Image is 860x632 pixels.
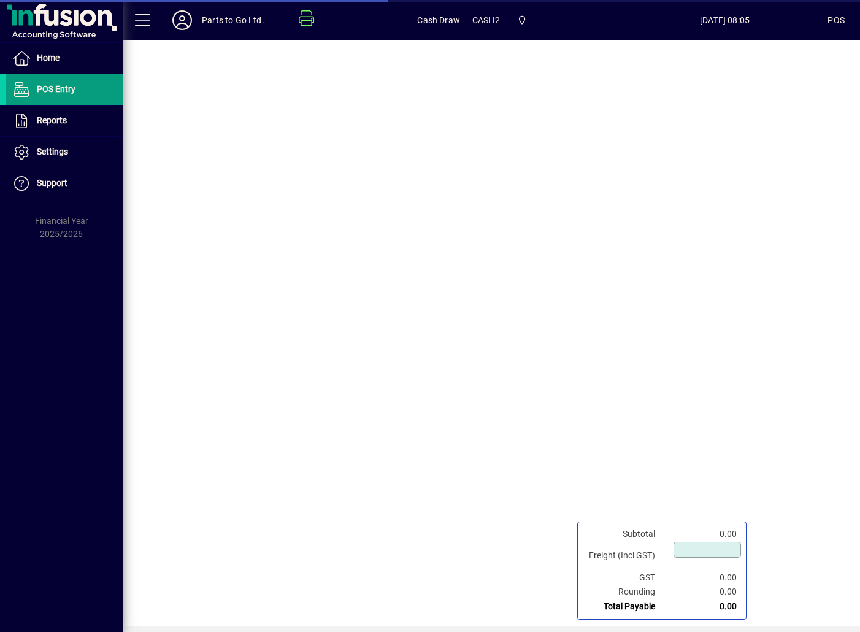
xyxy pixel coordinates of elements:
[37,53,60,63] span: Home
[667,571,741,585] td: 0.00
[417,10,460,30] span: Cash Draw
[583,527,667,541] td: Subtotal
[37,84,75,94] span: POS Entry
[667,599,741,614] td: 0.00
[6,43,123,74] a: Home
[37,178,67,188] span: Support
[583,541,667,571] td: Freight (Incl GST)
[583,571,667,585] td: GST
[583,599,667,614] td: Total Payable
[667,527,741,541] td: 0.00
[37,147,68,156] span: Settings
[163,9,202,31] button: Profile
[827,10,845,30] div: POS
[472,10,500,30] span: CASH2
[6,106,123,136] a: Reports
[622,10,828,30] span: [DATE] 08:05
[667,585,741,599] td: 0.00
[6,168,123,199] a: Support
[583,585,667,599] td: Rounding
[202,10,264,30] div: Parts to Go Ltd.
[37,115,67,125] span: Reports
[6,137,123,168] a: Settings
